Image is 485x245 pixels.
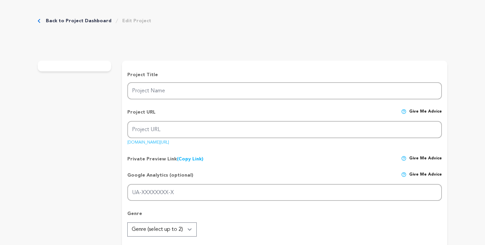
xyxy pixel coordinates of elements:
img: help-circle.svg [401,172,407,177]
input: Project Name [127,82,442,99]
span: Give me advice [409,172,442,184]
p: Project URL [127,109,156,121]
span: Give me advice [409,109,442,121]
span: Give me advice [409,156,442,162]
p: Genre [127,210,442,222]
a: (Copy Link) [177,157,203,161]
a: Back to Project Dashboard [46,18,111,24]
input: Project URL [127,121,442,138]
input: UA-XXXXXXXX-X [127,184,442,201]
a: Edit Project [122,18,151,24]
p: Project Title [127,71,442,78]
p: Google Analytics (optional) [127,172,193,184]
img: help-circle.svg [401,109,407,114]
img: help-circle.svg [401,156,407,161]
div: Breadcrumb [38,18,151,24]
p: Private Preview Link [127,156,203,162]
a: [DOMAIN_NAME][URL] [127,138,169,145]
